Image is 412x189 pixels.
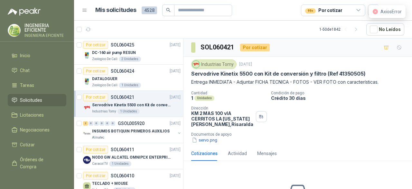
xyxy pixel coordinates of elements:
p: INGENIERIA EFICIENTE [24,34,66,37]
p: NODO GW ALCATEL OMNIPCX ENTERPRISE SIP [92,154,172,161]
div: 0 [110,121,115,126]
div: 2 Unidades [119,57,141,62]
div: 0 [89,121,93,126]
a: Órdenes de Compra [8,153,66,173]
span: Tareas [20,82,34,89]
p: INSUMOS BOTIQUIN PRIMEROS AUXILIOS [92,128,170,134]
p: [DATE] [170,94,181,100]
a: Negociaciones [8,124,66,136]
p: Servodrive Kinetix 5500 con Kit de conversión y filtro (Ref 41350505) [92,102,172,108]
a: Por cotizarSOL060424[DATE] Company LogoDATALOGUERZoologico De Cali1 Unidades [74,65,183,91]
p: Entrega INMEDIATA - Adjuntar FICHA TECNICA - FOTOS - VER FOTO con características. [191,79,404,86]
p: Crédito 30 días [271,95,409,101]
p: Servodrive Kinetix 5500 con Kit de conversión y filtro (Ref 41350505) [191,70,366,77]
p: TECLADO + MOUSE [92,181,128,187]
img: Company Logo [83,130,91,138]
a: Por cotizarSOL060421[DATE] Company LogoServodrive Kinetix 5500 con Kit de conversión y filtro (Re... [74,91,183,117]
p: DC-160 air pump RESUN [92,50,136,56]
p: DATALOGUER [92,76,117,82]
div: 1 Unidades [109,161,131,166]
p: Caracol TV [92,161,108,166]
a: Inicio [8,49,66,62]
span: 4528 [142,6,157,14]
p: INGENIERIA EFICIENTE [24,23,66,32]
p: Industrias Tomy [92,109,116,114]
a: Cotizar [8,139,66,151]
p: [DATE] [239,61,252,68]
p: [DATE] [170,68,181,74]
span: Chat [20,67,30,74]
div: 1 Unidades [117,109,140,114]
img: Company Logo [83,104,91,111]
p: [DATE] [170,42,181,48]
div: Por cotizar [240,44,270,51]
div: 0 [99,121,104,126]
p: 1 [191,95,193,101]
img: Logo peakr [8,8,41,16]
div: Por cotizar [83,41,108,49]
p: Zoologico De Cali [92,83,117,88]
div: Por cotizar [83,172,108,180]
span: Licitaciones [20,111,44,119]
p: Zoologico De Cali [92,57,117,62]
a: Por cotizarSOL060425[DATE] Company LogoDC-160 air pump RESUNZoologico De Cali2 Unidades [74,38,183,65]
img: Company Logo [83,78,91,85]
img: Company Logo [83,51,91,59]
p: SOL060410 [111,173,134,178]
p: Dirección [191,106,253,110]
a: Solicitudes [8,94,66,106]
div: Mensajes [257,150,277,157]
div: 99+ [305,8,316,14]
a: 2 0 0 0 0 0 GSOL005920[DATE] Company LogoINSUMOS BOTIQUIN PRIMEROS AUXILIOSAlmatec [83,120,182,140]
p: SOL060424 [111,69,134,73]
a: Chat [8,64,66,77]
span: AxiosError [380,9,402,14]
p: KM 2 MAS 100 vIA CERRITOS LA [US_STATE] [PERSON_NAME] , Risaralda [191,110,253,127]
a: Por cotizarSOL060411[DATE] Company LogoNODO GW ALCATEL OMNIPCX ENTERPRISE SIPCaracol TV1 Unidades [74,143,183,169]
div: 1 Unidades [119,83,141,88]
span: close-circle [373,9,378,14]
p: SOL060425 [111,43,134,47]
p: [DATE] [170,121,181,127]
div: Por cotizar [83,93,108,101]
div: Industrias Tomy [191,59,237,69]
p: Documentos de apoyo [191,132,409,137]
div: 1 - 50 de 1842 [319,24,361,35]
div: Por cotizar [305,7,342,14]
a: Tareas [8,79,66,91]
button: No Leídos [366,23,404,36]
h3: SOL060421 [201,42,235,52]
span: Solicitudes [20,97,42,104]
div: Cotizaciones [191,150,218,157]
div: 0 [94,121,99,126]
img: Company Logo [8,24,20,37]
p: SOL060411 [111,147,134,152]
span: Órdenes de Compra [20,156,60,170]
span: search [166,8,171,12]
p: [DATE] [170,147,181,153]
div: 0 [105,121,110,126]
div: Por cotizar [83,67,108,75]
div: Actividad [228,150,247,157]
img: Company Logo [83,156,91,164]
p: Cantidad [191,91,266,95]
a: Licitaciones [8,109,66,121]
p: GSOL005920 [118,121,145,126]
button: servo.png [191,137,218,143]
p: Condición de pago [271,91,409,95]
div: Por cotizar [83,146,108,153]
p: Almatec [92,135,104,140]
h1: Mis solicitudes [95,5,136,15]
span: Inicio [20,52,30,59]
p: SOL060421 [111,95,134,100]
p: [DATE] [170,173,181,179]
span: Cotizar [20,141,35,148]
div: Unidades [194,96,214,101]
img: Company Logo [192,61,200,68]
div: 2 [83,121,88,126]
span: Negociaciones [20,126,50,133]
